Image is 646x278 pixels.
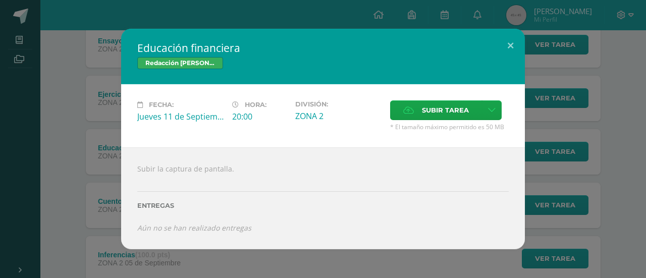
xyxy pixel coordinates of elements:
[245,101,266,108] span: Hora:
[137,202,509,209] label: Entregas
[137,41,509,55] h2: Educación financiera
[295,110,382,122] div: ZONA 2
[137,111,224,122] div: Jueves 11 de Septiembre
[137,57,223,69] span: Redacción [PERSON_NAME] V
[149,101,174,108] span: Fecha:
[390,123,509,131] span: * El tamaño máximo permitido es 50 MB
[295,100,382,108] label: División:
[496,29,525,63] button: Close (Esc)
[422,101,469,120] span: Subir tarea
[121,147,525,249] div: Subir la captura de pantalla.
[137,223,251,233] i: Aún no se han realizado entregas
[232,111,287,122] div: 20:00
